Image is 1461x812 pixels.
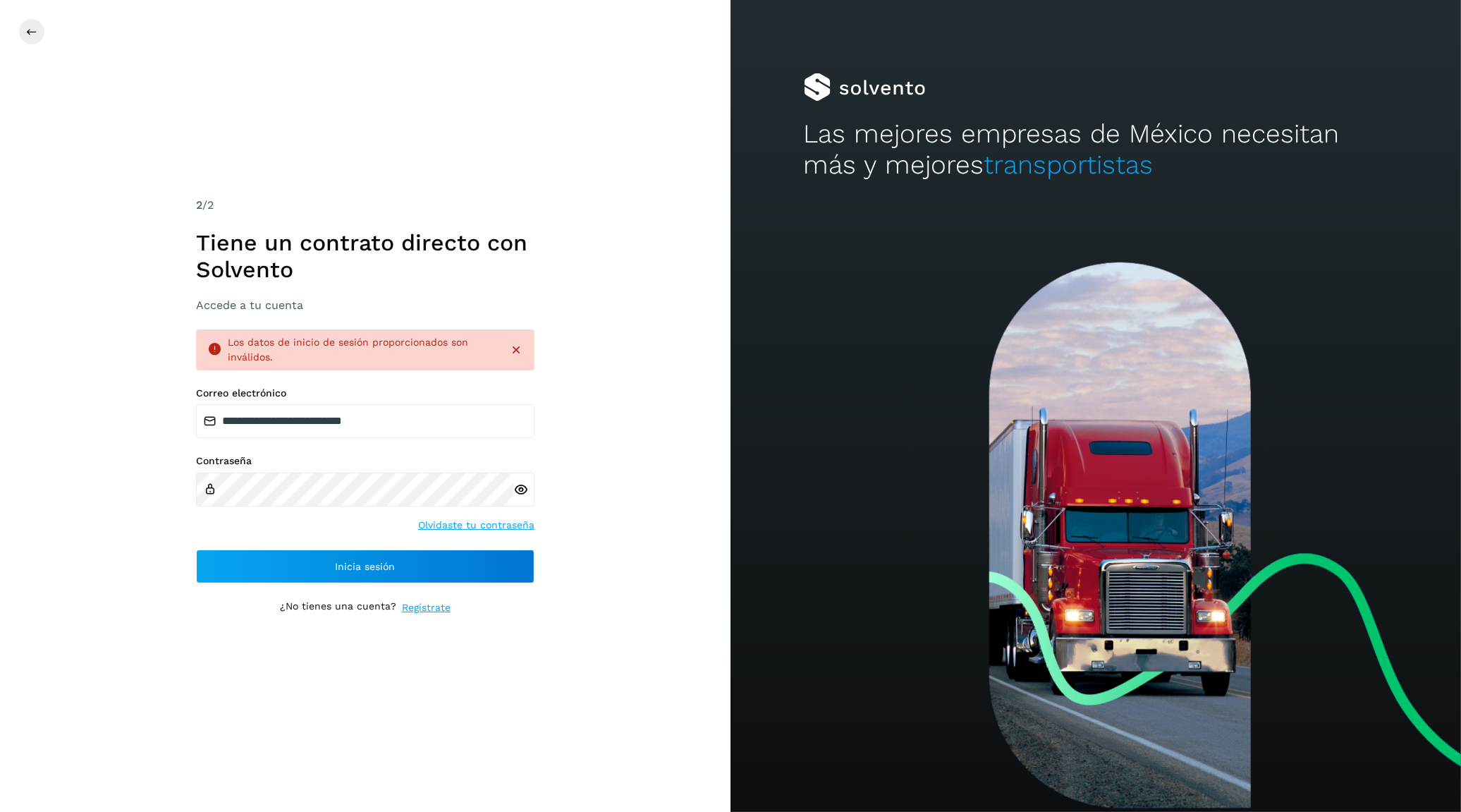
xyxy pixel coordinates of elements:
[804,119,1388,181] h2: Las mejores empresas de México necesitan más y mejores
[196,455,534,467] label: Contraseña
[280,600,396,615] p: ¿No tienes una cuenta?
[228,335,498,365] div: Los datos de inicio de sesión proporcionados son inválidos.
[336,562,396,571] span: Inicia sesión
[196,298,534,312] h3: Accede a tu cuenta
[196,197,534,214] div: /2
[984,150,1154,180] span: transportistas
[418,518,534,533] a: Olvidaste tu contraseña
[196,198,202,212] span: 2
[196,229,534,284] h1: Tiene un contrato directo con Solvento
[196,387,534,399] label: Correo electrónico
[402,600,451,615] a: Regístrate
[196,550,534,583] button: Inicia sesión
